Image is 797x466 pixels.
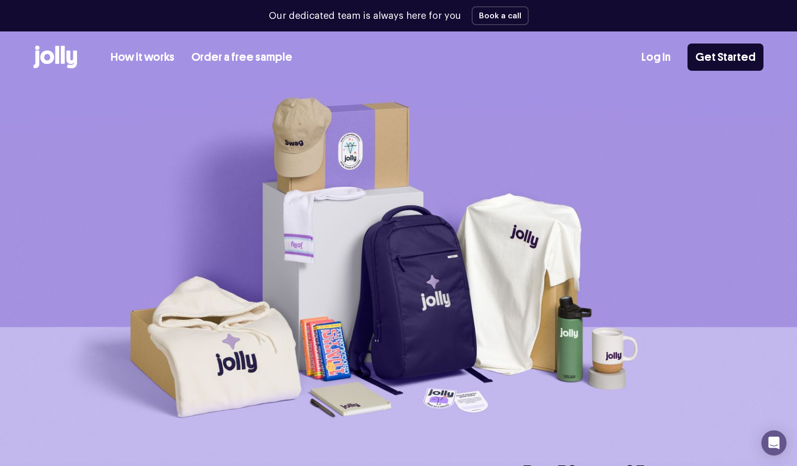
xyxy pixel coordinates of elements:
a: Order a free sample [191,49,292,66]
a: Log In [641,49,671,66]
a: How it works [111,49,174,66]
button: Book a call [472,6,529,25]
p: Our dedicated team is always here for you [269,9,461,23]
div: Open Intercom Messenger [761,430,787,456]
a: Get Started [687,44,763,71]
